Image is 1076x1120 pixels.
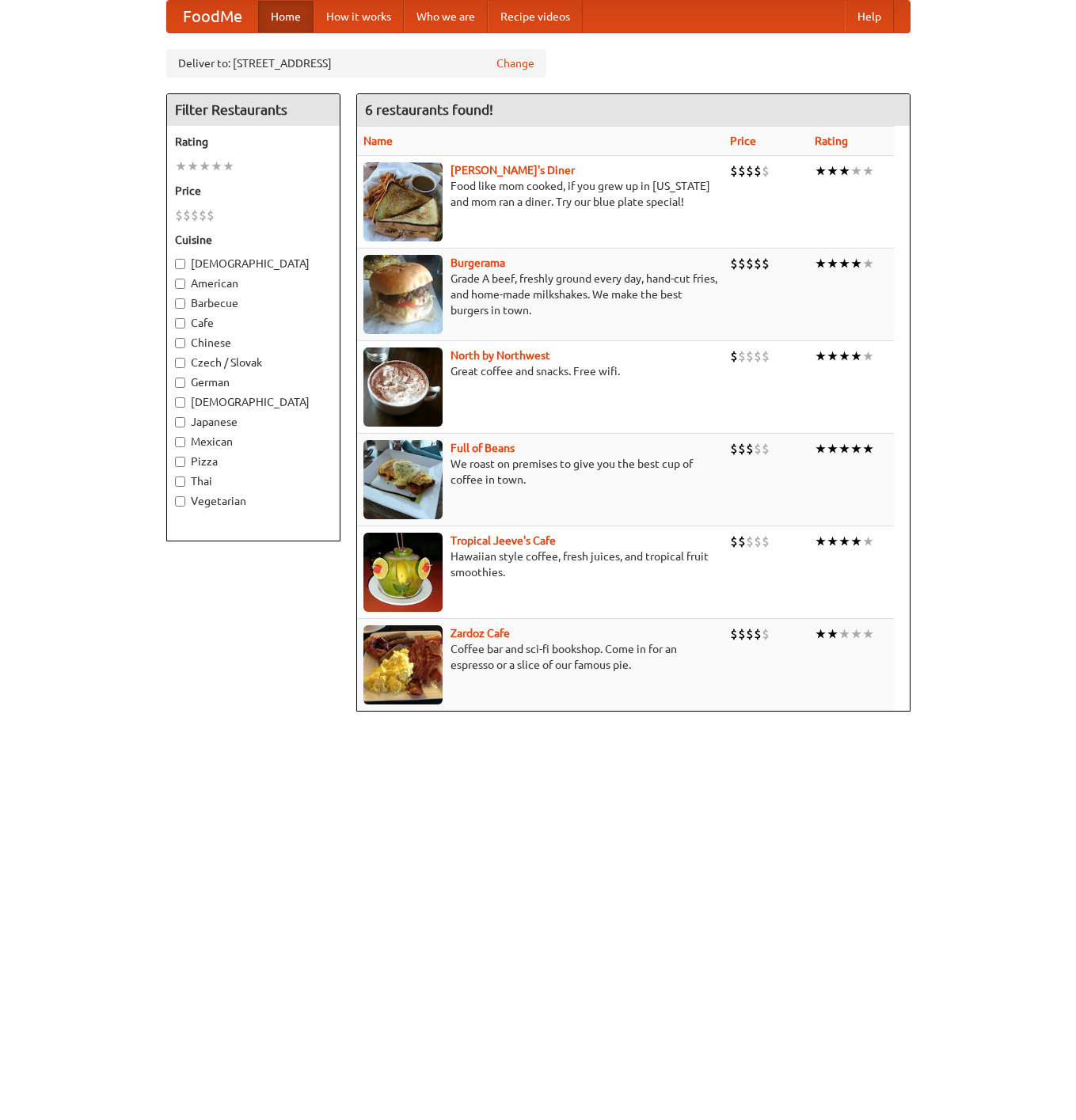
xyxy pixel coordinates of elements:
[827,255,838,272] li: ★
[850,440,862,457] li: ★
[451,627,510,640] a: Zardoz Cafe
[815,440,827,457] li: ★
[762,625,770,643] li: $
[827,440,838,457] li: ★
[815,625,827,643] li: ★
[850,347,862,365] li: ★
[862,440,874,457] li: ★
[738,440,746,457] li: $
[451,256,505,269] b: Burgerama
[363,440,443,519] img: beans.jpg
[738,255,746,272] li: $
[404,1,488,32] a: Who we are
[363,162,443,241] img: sallys.jpg
[363,641,717,673] p: Coffee bar and sci-fi bookshop. Come in for an espresso or a slice of our famous pie.
[746,255,754,272] li: $
[175,295,332,311] label: Barbecue
[222,158,234,175] li: ★
[738,347,746,365] li: $
[175,496,185,507] input: Vegetarian
[175,378,185,388] input: German
[738,533,746,550] li: $
[175,183,332,199] h5: Price
[850,533,862,550] li: ★
[730,135,756,147] a: Price
[314,1,404,32] a: How it works
[815,135,848,147] a: Rating
[175,434,332,450] label: Mexican
[363,347,443,427] img: north.jpg
[175,437,185,447] input: Mexican
[862,625,874,643] li: ★
[762,162,770,180] li: $
[815,347,827,365] li: ★
[175,394,332,410] label: [DEMOGRAPHIC_DATA]
[175,318,185,328] input: Cafe
[746,347,754,365] li: $
[175,454,332,469] label: Pizza
[746,533,754,550] li: $
[746,162,754,180] li: $
[175,476,185,487] input: Thai
[738,625,746,643] li: $
[762,440,770,457] li: $
[363,533,443,612] img: jeeves.jpg
[363,178,717,210] p: Food like mom cooked, if you grew up in [US_STATE] and mom ran a diner. Try our blue plate special!
[815,162,827,180] li: ★
[451,349,550,362] a: North by Northwest
[862,162,874,180] li: ★
[451,534,556,547] b: Tropical Jeeve's Cafe
[850,162,862,180] li: ★
[827,625,838,643] li: ★
[199,158,211,175] li: ★
[827,533,838,550] li: ★
[746,440,754,457] li: $
[850,255,862,272] li: ★
[730,162,738,180] li: $
[187,158,199,175] li: ★
[211,158,222,175] li: ★
[838,625,850,643] li: ★
[862,347,874,365] li: ★
[183,207,191,224] li: $
[175,232,332,248] h5: Cuisine
[175,207,183,224] li: $
[730,440,738,457] li: $
[838,255,850,272] li: ★
[175,397,185,408] input: [DEMOGRAPHIC_DATA]
[175,414,332,430] label: Japanese
[175,134,332,150] h5: Rating
[258,1,314,32] a: Home
[166,49,546,78] div: Deliver to: [STREET_ADDRESS]
[175,158,187,175] li: ★
[838,162,850,180] li: ★
[838,533,850,550] li: ★
[496,55,534,71] a: Change
[175,298,185,309] input: Barbecue
[754,533,762,550] li: $
[762,255,770,272] li: $
[175,315,332,331] label: Cafe
[754,347,762,365] li: $
[175,417,185,427] input: Japanese
[845,1,894,32] a: Help
[451,164,575,177] a: [PERSON_NAME]'s Diner
[488,1,583,32] a: Recipe videos
[754,440,762,457] li: $
[730,625,738,643] li: $
[862,533,874,550] li: ★
[175,338,185,348] input: Chinese
[754,162,762,180] li: $
[363,456,717,488] p: We roast on premises to give you the best cup of coffee in town.
[850,625,862,643] li: ★
[363,363,717,379] p: Great coffee and snacks. Free wifi.
[451,442,515,454] b: Full of Beans
[762,533,770,550] li: $
[175,457,185,467] input: Pizza
[363,135,393,147] a: Name
[175,493,332,509] label: Vegetarian
[838,347,850,365] li: ★
[815,533,827,550] li: ★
